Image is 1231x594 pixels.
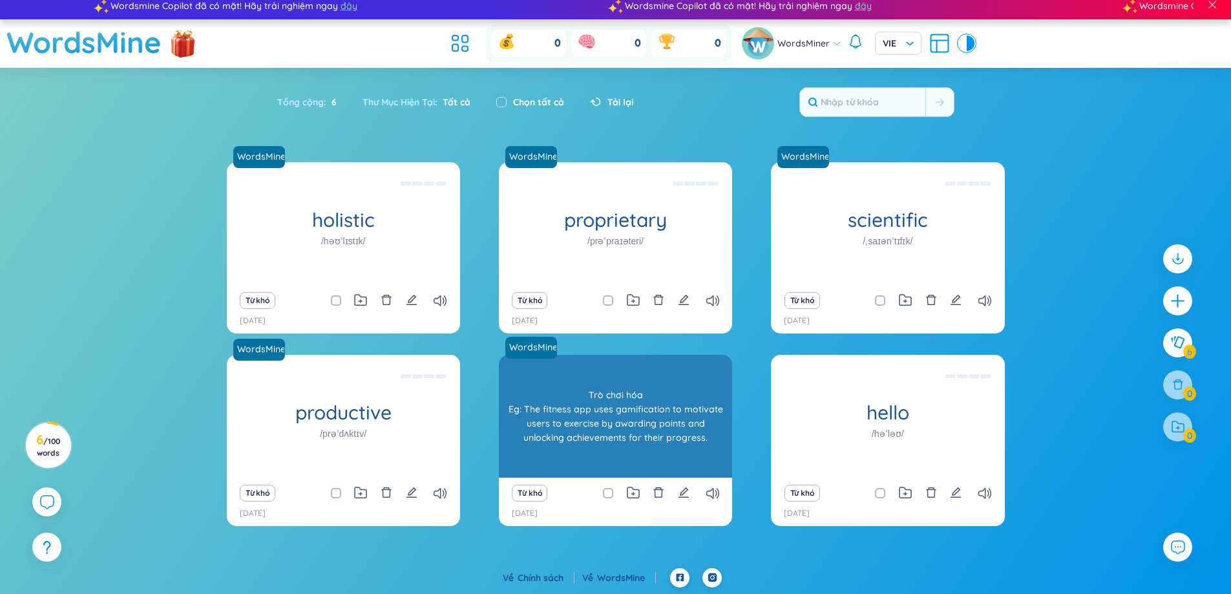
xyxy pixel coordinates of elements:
button: delete [925,484,937,502]
a: WordsMine [233,339,290,361]
button: delete [381,292,392,310]
button: edit [950,292,962,310]
button: edit [406,484,417,502]
span: Tất cả [437,96,470,108]
div: Trò chơi hóa Eg: The fitness app uses gamification to motivate users to exercise by awarding poin... [505,358,726,474]
span: edit [950,294,962,306]
span: delete [381,294,392,306]
p: [DATE] [784,507,810,520]
button: Từ khó [784,485,820,502]
button: delete [653,484,664,502]
p: [DATE] [784,315,810,327]
span: edit [406,487,417,498]
a: WordsMine [233,146,290,168]
span: 6 [326,95,337,109]
h1: /həˈləʊ/ [872,427,904,441]
label: Chọn tất cả [513,95,564,109]
h1: /həʊˈlɪstɪk/ [321,234,366,248]
button: Từ khó [512,485,547,502]
h1: hello [771,401,1004,424]
a: WordsMine [504,341,558,354]
button: edit [950,484,962,502]
span: WordsMiner [777,36,830,50]
button: edit [406,292,417,310]
span: plus [1170,293,1186,309]
p: [DATE] [512,315,538,327]
h1: /prəˈdʌktɪv/ [320,427,366,441]
span: delete [653,487,664,498]
p: [DATE] [512,507,538,520]
div: Về [503,571,574,585]
span: edit [406,294,417,306]
button: delete [925,292,937,310]
a: WordsMine [6,19,162,65]
button: Từ khó [240,485,275,502]
button: edit [678,292,689,310]
span: VIE [883,37,914,50]
span: delete [653,294,664,306]
div: Thư Mục Hiện Tại : [350,89,483,116]
button: delete [653,292,664,310]
a: WordsMine [776,150,830,163]
h1: productive [227,401,460,424]
p: [DATE] [240,507,266,520]
button: Từ khó [512,292,547,309]
span: Tải lại [607,95,633,109]
a: WordsMine [232,343,286,355]
span: edit [678,487,689,498]
h3: 6 [34,434,63,458]
span: edit [678,294,689,306]
a: WordsMine [505,146,562,168]
h1: gamification [499,401,732,424]
a: WordsMine [505,337,562,359]
h1: /ˌsaɪənˈtɪfɪk/ [863,234,912,248]
h1: /prəˈpraɪəteri/ [587,234,644,248]
a: WordsMine [597,572,656,584]
span: 0 [635,36,641,50]
input: Nhập từ khóa [800,88,925,116]
button: Từ khó [240,292,275,309]
a: avatar [742,27,777,59]
button: edit [678,484,689,502]
img: avatar [742,27,774,59]
a: Chính sách [518,572,574,584]
img: flashSalesIcon.a7f4f837.png [170,23,196,62]
p: [DATE] [240,315,266,327]
a: WordsMine [232,150,286,163]
div: Về [582,571,656,585]
span: edit [950,487,962,498]
div: Tổng cộng : [277,89,350,116]
span: delete [925,294,937,306]
span: / 100 words [37,436,60,458]
h1: holistic [227,209,460,231]
span: delete [381,487,392,498]
h1: scientific [771,209,1004,231]
button: delete [381,484,392,502]
span: delete [925,487,937,498]
button: Từ khó [784,292,820,309]
a: WordsMine [777,146,834,168]
h1: proprietary [499,209,732,231]
a: WordsMine [504,150,558,163]
span: 0 [554,36,561,50]
span: 0 [715,36,721,50]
